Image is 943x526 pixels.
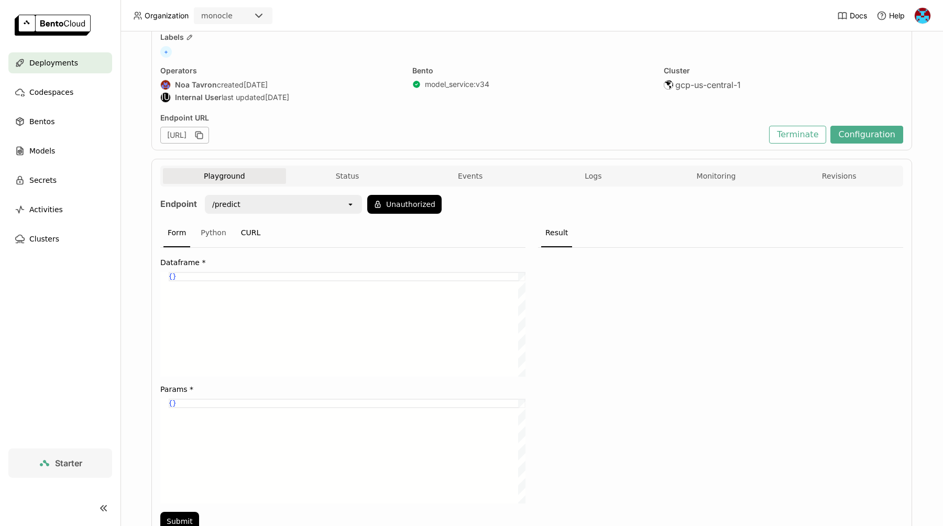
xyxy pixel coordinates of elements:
svg: open [346,200,355,209]
div: Result [541,219,572,247]
label: Dataframe * [160,258,525,267]
span: { [169,273,172,280]
a: Clusters [8,228,112,249]
button: Playground [163,168,286,184]
span: Bentos [29,115,54,128]
strong: Noa Tavron [175,80,217,90]
span: Organization [145,11,189,20]
span: Help [889,11,905,20]
button: Logs [532,168,655,184]
a: Docs [837,10,867,21]
a: Deployments [8,52,112,73]
span: Activities [29,203,63,216]
input: Selected /predict. [242,199,243,210]
span: } [172,400,176,407]
a: Activities [8,199,112,220]
div: Bento [412,66,652,75]
a: Bentos [8,111,112,132]
span: Models [29,145,55,157]
label: Params * [160,385,525,393]
strong: Endpoint [160,199,197,209]
button: Events [409,168,532,184]
button: Monitoring [655,168,778,184]
div: monocle [201,10,233,21]
span: Secrets [29,174,57,187]
span: Deployments [29,57,78,69]
span: + [160,46,172,58]
div: last updated [160,92,400,103]
a: Secrets [8,170,112,191]
span: { [169,400,172,407]
a: Codespaces [8,82,112,103]
div: Operators [160,66,400,75]
span: } [172,273,176,280]
div: Cluster [664,66,903,75]
button: Status [286,168,409,184]
strong: Internal User [175,93,222,102]
div: Help [876,10,905,21]
span: gcp-us-central-1 [675,80,741,90]
div: Endpoint URL [160,113,764,123]
div: IU [161,93,170,102]
span: [DATE] [265,93,289,102]
span: Docs [850,11,867,20]
div: Python [196,219,231,247]
input: Selected monocle. [234,11,235,21]
div: /predict [212,199,240,210]
img: logo [15,15,91,36]
span: [DATE] [244,80,268,90]
div: Labels [160,32,903,42]
div: Internal User [160,92,171,103]
a: Starter [8,448,112,478]
a: model_service:v34 [425,80,489,89]
img: Noa Tavron [161,80,170,90]
span: Codespaces [29,86,73,98]
img: Oded Valtzer [915,8,930,24]
button: Configuration [830,126,903,144]
div: created [160,80,400,90]
button: Terminate [769,126,826,144]
span: Clusters [29,233,59,245]
button: Revisions [777,168,901,184]
button: Unauthorized [367,195,442,214]
div: [URL] [160,127,209,144]
div: CURL [237,219,265,247]
div: Form [163,219,190,247]
a: Models [8,140,112,161]
span: Starter [55,458,82,468]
